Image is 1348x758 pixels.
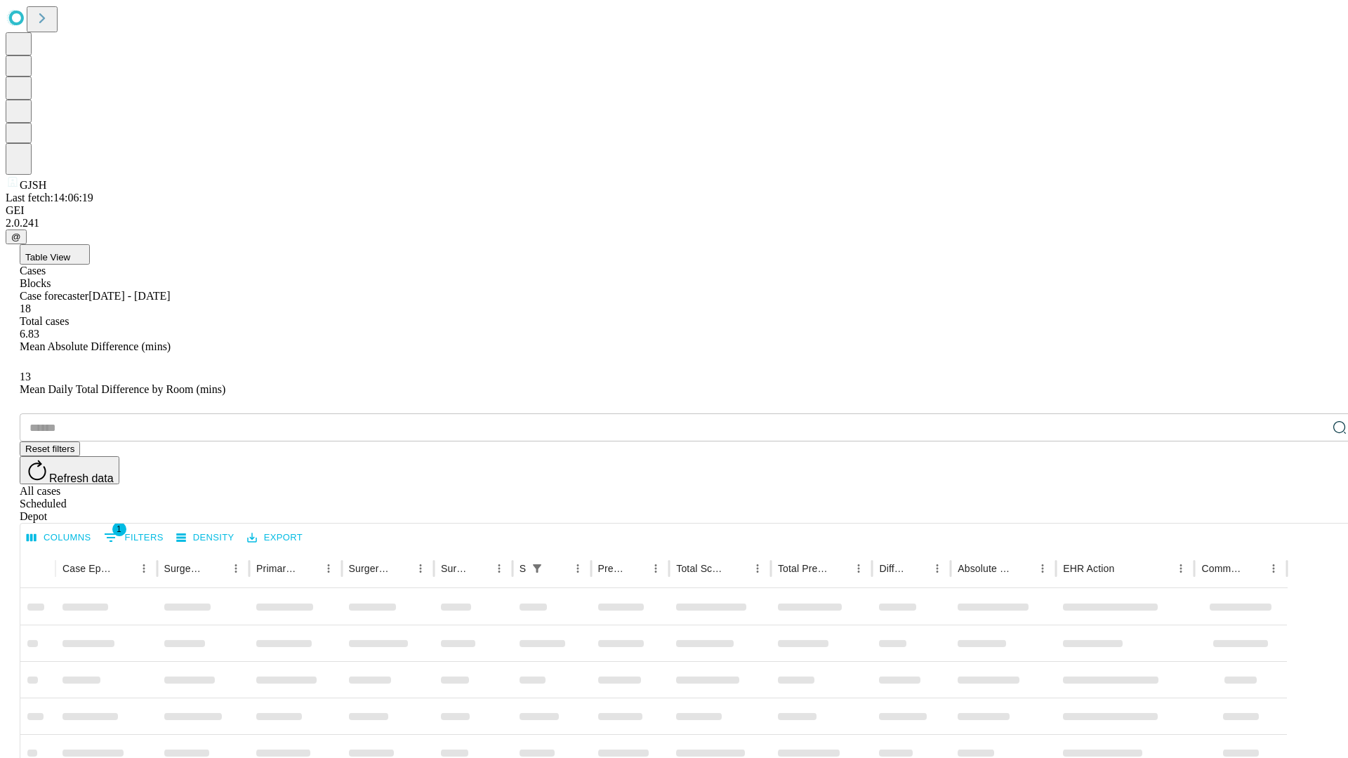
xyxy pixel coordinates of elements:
button: Sort [829,559,849,578]
div: Surgery Date [441,563,468,574]
span: 13 [20,371,31,383]
div: Total Predicted Duration [778,563,828,574]
div: Difference [879,563,906,574]
button: Sort [470,559,489,578]
div: Surgeon Name [164,563,205,574]
button: Menu [748,559,767,578]
span: Refresh data [49,472,114,484]
button: Menu [646,559,666,578]
button: Sort [1244,559,1264,578]
button: Menu [1264,559,1283,578]
button: Menu [1033,559,1052,578]
button: Menu [411,559,430,578]
div: Absolute Difference [958,563,1012,574]
span: 6.83 [20,328,39,340]
span: Last fetch: 14:06:19 [6,192,93,204]
button: Density [173,527,238,549]
div: 1 active filter [527,559,547,578]
span: Mean Daily Total Difference by Room (mins) [20,383,225,395]
button: Show filters [527,559,547,578]
div: Total Scheduled Duration [676,563,727,574]
button: Sort [206,559,226,578]
span: Case forecaster [20,290,88,302]
button: Table View [20,244,90,265]
button: Menu [226,559,246,578]
button: Menu [927,559,947,578]
button: Sort [908,559,927,578]
span: 1 [112,522,126,536]
button: Sort [114,559,134,578]
div: Predicted In Room Duration [598,563,626,574]
button: Menu [319,559,338,578]
span: [DATE] - [DATE] [88,290,170,302]
button: Export [244,527,306,549]
span: Reset filters [25,444,74,454]
div: GEI [6,204,1342,217]
button: Reset filters [20,441,80,456]
button: Sort [626,559,646,578]
button: Menu [568,559,588,578]
div: Scheduled In Room Duration [520,563,526,574]
button: Select columns [23,527,95,549]
span: GJSH [20,179,46,191]
button: Menu [849,559,868,578]
div: EHR Action [1063,563,1114,574]
span: Total cases [20,315,69,327]
span: 18 [20,302,31,314]
button: Sort [299,559,319,578]
button: Sort [1013,559,1033,578]
div: Comments [1201,563,1242,574]
button: Show filters [100,526,167,549]
button: Sort [548,559,568,578]
div: Primary Service [256,563,297,574]
button: Menu [1171,559,1191,578]
div: Surgery Name [349,563,390,574]
div: Case Epic Id [62,563,113,574]
span: Table View [25,252,70,262]
button: Menu [134,559,154,578]
button: Refresh data [20,456,119,484]
button: Sort [391,559,411,578]
div: 2.0.241 [6,217,1342,230]
button: Sort [1116,559,1135,578]
button: Menu [489,559,509,578]
span: Mean Absolute Difference (mins) [20,340,171,352]
button: Sort [728,559,748,578]
button: @ [6,230,27,244]
span: @ [11,232,21,242]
